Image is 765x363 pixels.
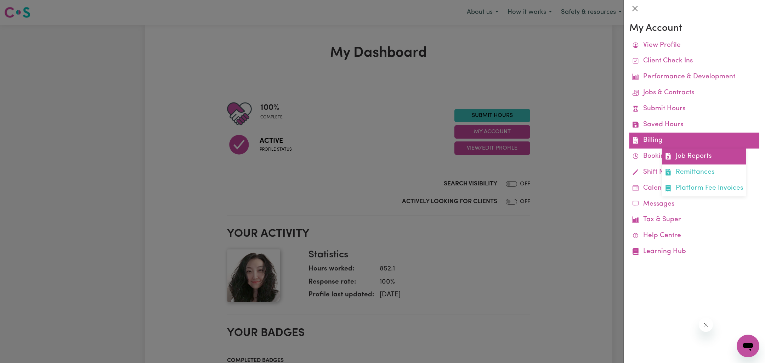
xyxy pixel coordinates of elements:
iframe: Button to launch messaging window [737,335,759,357]
a: Learning Hub [629,244,759,260]
a: View Profile [629,38,759,54]
span: Need any help? [4,5,43,11]
a: Client Check Ins [629,53,759,69]
a: BillingJob ReportsRemittancesPlatform Fee Invoices [629,133,759,149]
a: Tax & Super [629,212,759,228]
a: Submit Hours [629,101,759,117]
a: Help Centre [629,228,759,244]
a: Performance & Development [629,69,759,85]
a: Shift Notes [629,164,759,180]
a: Bookings [629,149,759,164]
a: Calendar [629,180,759,196]
button: Close [629,3,641,14]
a: Platform Fee Invoices [662,180,746,196]
a: Messages [629,196,759,212]
a: Remittances [662,164,746,180]
iframe: Close message [699,318,713,332]
a: Job Reports [662,149,746,164]
h3: My Account [629,23,759,35]
a: Jobs & Contracts [629,85,759,101]
a: Saved Hours [629,117,759,133]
